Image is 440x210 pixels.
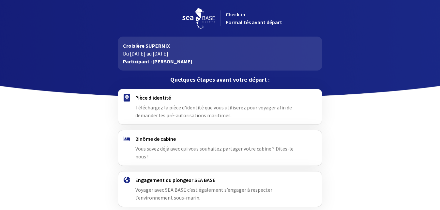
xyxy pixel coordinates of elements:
img: logo_seabase.svg [182,8,215,29]
p: Participant : [PERSON_NAME] [123,57,317,65]
h4: Binôme de cabine [135,136,305,142]
span: Vous savez déjà avec qui vous souhaitez partager votre cabine ? Dites-le nous ! [135,145,294,160]
h4: Engagement du plongeur SEA BASE [135,177,305,183]
img: engagement.svg [124,177,130,183]
img: passport.svg [124,94,130,102]
p: Croisière SUPERMIX [123,42,317,50]
p: Quelques étapes avant votre départ : [118,76,322,84]
span: Check-in Formalités avant départ [226,11,282,25]
h4: Pièce d'identité [135,94,305,101]
span: Téléchargez la pièce d'identité que vous utiliserez pour voyager afin de demander les pré-autoris... [135,104,292,119]
span: Voyager avec SEA BASE c’est également s’engager à respecter l’environnement sous-marin. [135,186,272,201]
img: binome.svg [124,137,130,141]
p: Du [DATE] au [DATE] [123,50,317,57]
